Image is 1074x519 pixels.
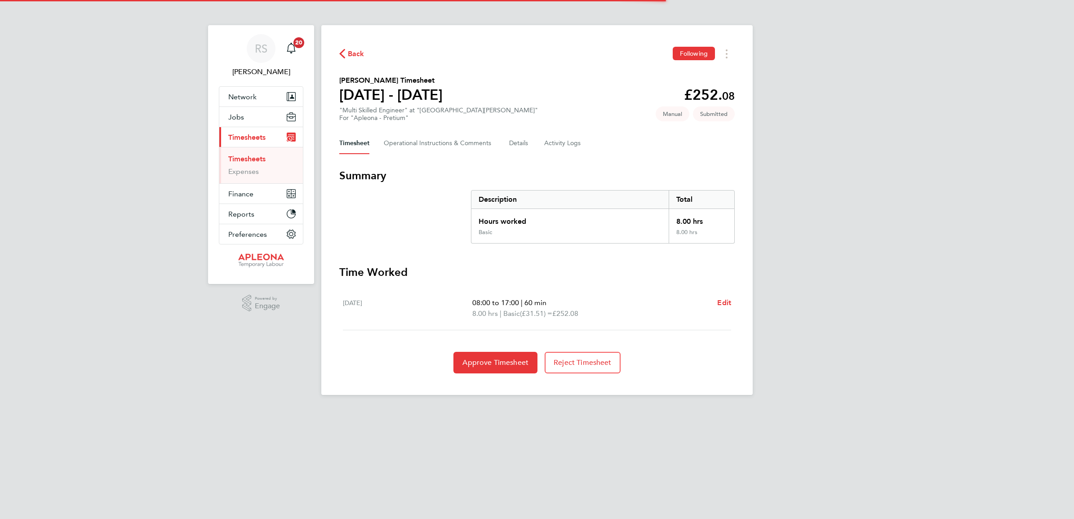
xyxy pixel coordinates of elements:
[656,106,689,121] span: This timesheet was manually created.
[719,47,735,61] button: Timesheets Menu
[228,155,266,163] a: Timesheets
[552,309,578,318] span: £252.08
[339,265,735,279] h3: Time Worked
[219,204,303,224] button: Reports
[684,86,735,103] app-decimal: £252.
[219,107,303,127] button: Jobs
[509,133,530,154] button: Details
[384,133,495,154] button: Operational Instructions & Comments
[339,75,443,86] h2: [PERSON_NAME] Timesheet
[219,147,303,183] div: Timesheets
[722,89,735,102] span: 08
[472,309,498,318] span: 8.00 hrs
[471,191,669,208] div: Description
[453,352,537,373] button: Approve Timesheet
[339,169,735,373] section: Timesheet
[219,224,303,244] button: Preferences
[545,352,621,373] button: Reject Timesheet
[462,358,528,367] span: Approve Timesheet
[228,93,257,101] span: Network
[339,48,364,59] button: Back
[343,297,472,319] div: [DATE]
[255,302,280,310] span: Engage
[219,184,303,204] button: Finance
[339,133,369,154] button: Timesheet
[228,230,267,239] span: Preferences
[219,34,303,77] a: RS[PERSON_NAME]
[500,309,501,318] span: |
[669,229,734,243] div: 8.00 hrs
[228,133,266,142] span: Timesheets
[219,87,303,106] button: Network
[554,358,612,367] span: Reject Timesheet
[544,133,582,154] button: Activity Logs
[479,229,492,236] div: Basic
[669,191,734,208] div: Total
[524,298,546,307] span: 60 min
[717,298,731,307] span: Edit
[503,308,520,319] span: Basic
[693,106,735,121] span: This timesheet is Submitted.
[339,114,538,122] div: For "Apleona - Pretium"
[282,34,300,63] a: 20
[228,210,254,218] span: Reports
[339,86,443,104] h1: [DATE] - [DATE]
[238,253,284,268] img: apleona-logo-retina.png
[669,209,734,229] div: 8.00 hrs
[339,106,538,122] div: "Multi Skilled Engineer" at "[GEOGRAPHIC_DATA][PERSON_NAME]"
[521,298,523,307] span: |
[520,309,552,318] span: (£31.51) =
[255,43,267,54] span: RS
[219,67,303,77] span: Robin Stockman
[471,209,669,229] div: Hours worked
[219,253,303,268] a: Go to home page
[228,167,259,176] a: Expenses
[339,169,735,183] h3: Summary
[717,297,731,308] a: Edit
[471,190,735,244] div: Summary
[208,25,314,284] nav: Main navigation
[293,37,304,48] span: 20
[228,190,253,198] span: Finance
[673,47,715,60] button: Following
[680,49,708,58] span: Following
[228,113,244,121] span: Jobs
[219,127,303,147] button: Timesheets
[348,49,364,59] span: Back
[472,298,519,307] span: 08:00 to 17:00
[242,295,280,312] a: Powered byEngage
[255,295,280,302] span: Powered by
